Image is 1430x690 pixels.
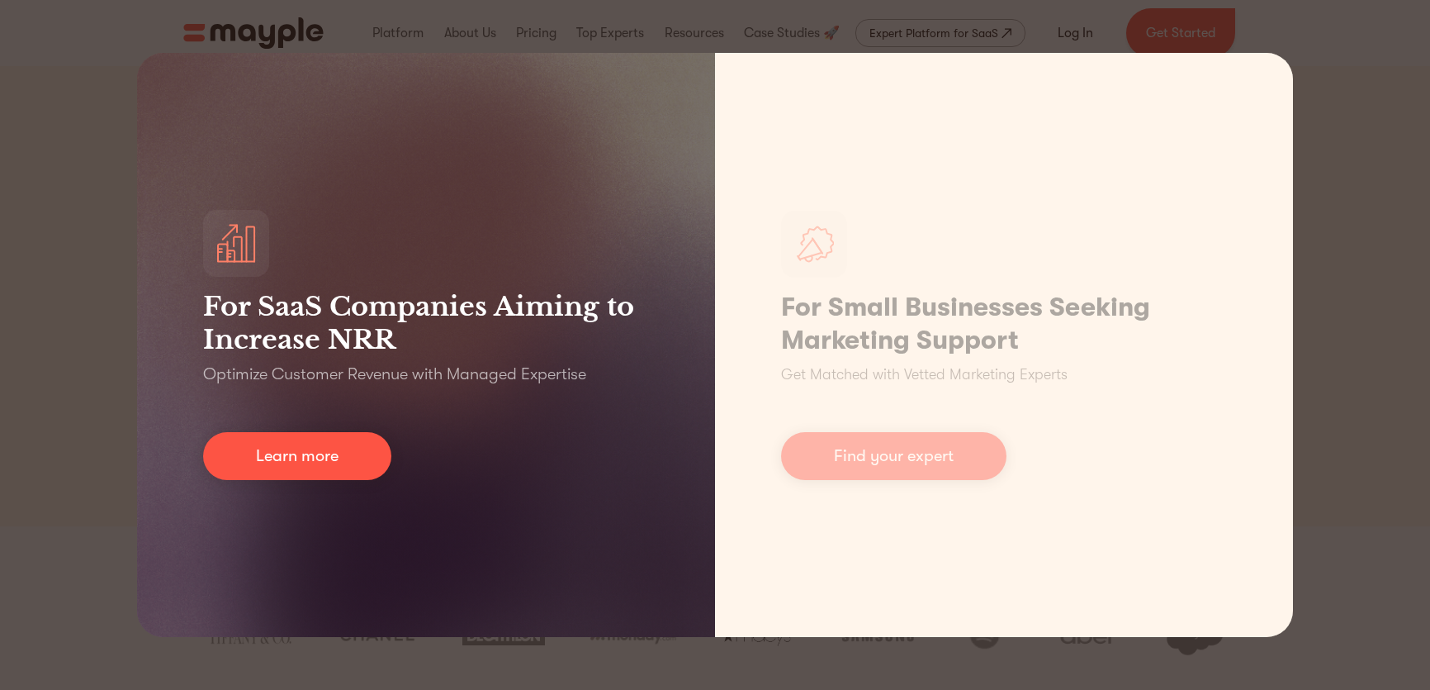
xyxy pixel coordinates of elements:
h3: For SaaS Companies Aiming to Increase NRR [203,290,649,356]
p: Optimize Customer Revenue with Managed Expertise [203,363,586,386]
a: Learn more [203,432,391,480]
p: Get Matched with Vetted Marketing Experts [781,364,1068,386]
h1: For Small Businesses Seeking Marketing Support [781,291,1227,357]
a: Find your expert [781,432,1006,480]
